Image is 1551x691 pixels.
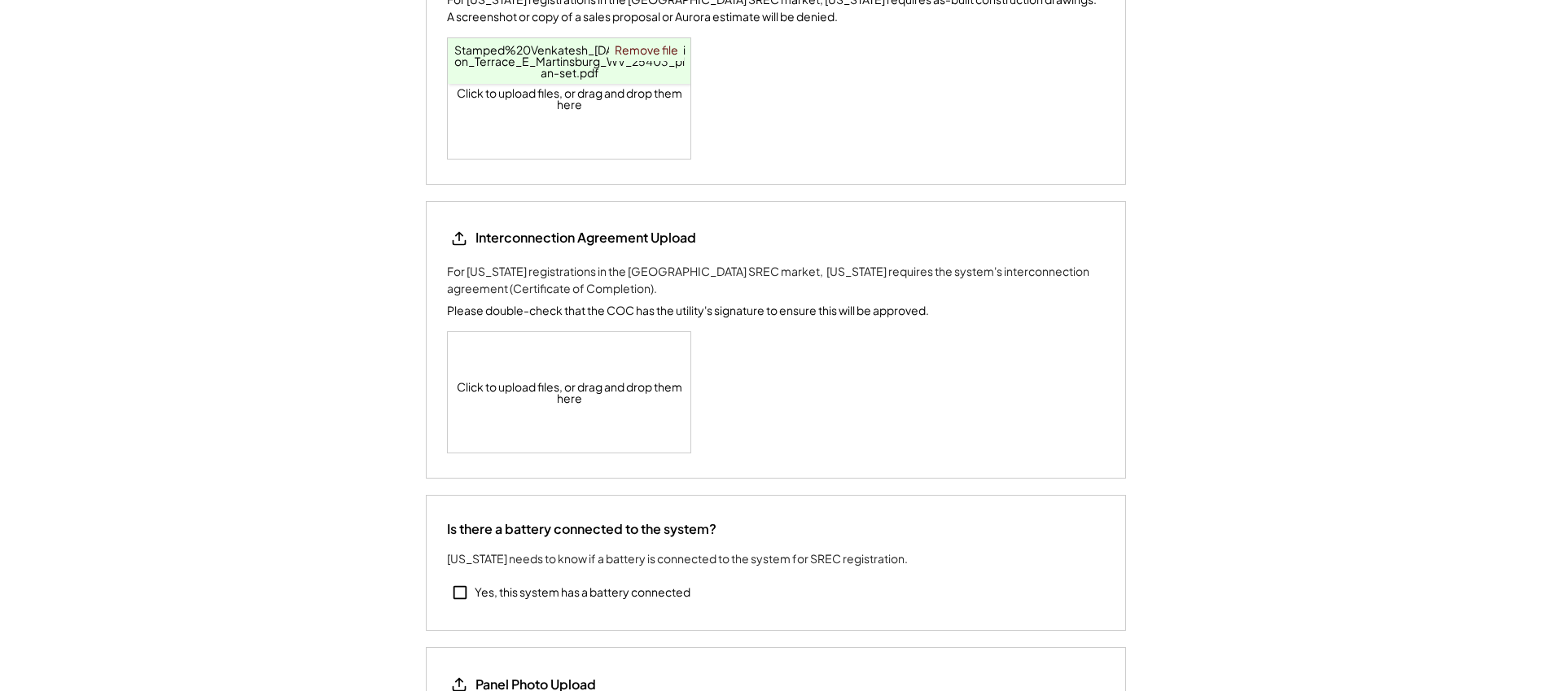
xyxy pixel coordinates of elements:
[475,584,690,601] div: Yes, this system has a battery connected
[448,38,692,159] div: Click to upload files, or drag and drop them here
[475,229,696,247] div: Interconnection Agreement Upload
[447,302,929,319] div: Please double-check that the COC has the utility's signature to ensure this will be approved.
[447,263,1105,297] div: For [US_STATE] registrations in the [GEOGRAPHIC_DATA] SREC market, [US_STATE] requires the system...
[447,520,716,538] div: Is there a battery connected to the system?
[609,38,684,61] a: Remove file
[447,550,908,567] div: [US_STATE] needs to know if a battery is connected to the system for SREC registration.
[448,332,692,453] div: Click to upload files, or drag and drop them here
[454,42,686,80] a: Stamped%20Venkatesh_[DATE]_104_Station_Terrace_E_Martinsburg_WV_25403_plan-set.pdf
